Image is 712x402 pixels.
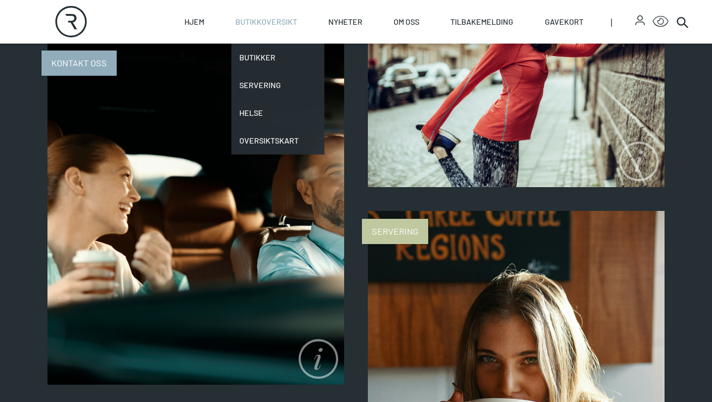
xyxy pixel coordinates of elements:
[362,219,428,244] span: Servering
[653,14,668,30] button: Open Accessibility Menu
[231,127,324,154] a: Oversiktskart
[231,99,324,127] a: Helse
[231,71,324,99] a: Servering
[231,44,324,71] a: Butikker
[10,370,90,397] iframe: Manage Preferences
[42,50,117,76] span: Kontakt oss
